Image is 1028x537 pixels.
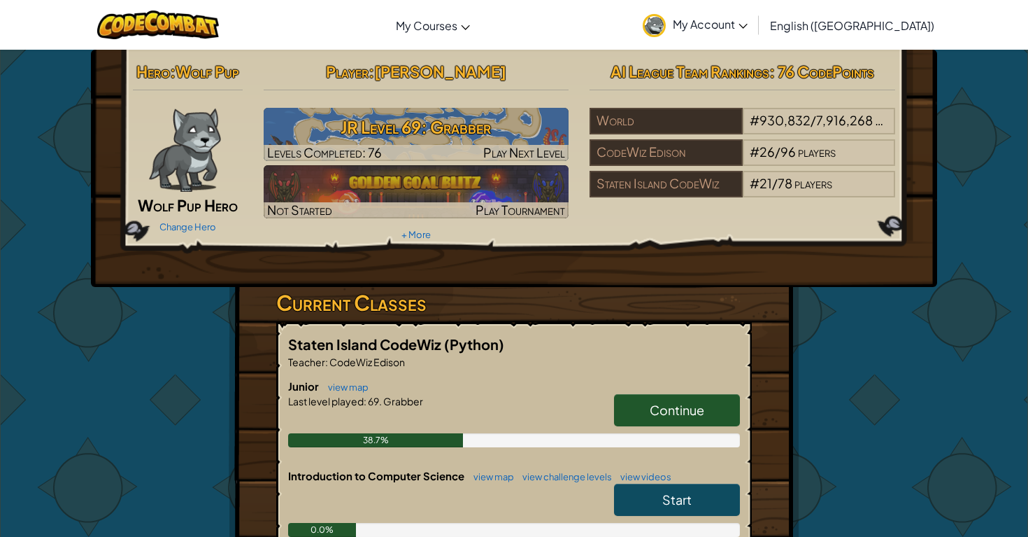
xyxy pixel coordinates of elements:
a: My Courses [389,6,477,44]
a: CodeWiz Edison#26/96players [590,153,895,169]
a: view challenge levels [515,471,612,482]
a: + More [401,229,431,240]
a: view videos [613,471,671,482]
span: : [369,62,374,81]
span: Grabber [382,395,423,407]
img: CodeCombat logo [97,11,220,39]
img: wolf-pup-paper-doll.png [149,108,221,192]
span: Staten Island CodeWiz [288,335,444,353]
span: Continue [650,402,704,418]
div: CodeWiz Edison [590,139,742,166]
span: / [811,112,816,128]
div: World [590,108,742,134]
span: [PERSON_NAME] [374,62,506,81]
a: Not StartedPlay Tournament [264,165,569,218]
img: JR Level 69: Grabber [264,108,569,161]
span: My Account [673,17,748,32]
span: # [750,112,759,128]
div: 38.7% [288,433,463,447]
span: : [364,395,366,407]
span: Levels Completed: 76 [267,144,382,160]
span: Not Started [267,202,332,218]
span: 930,832 [759,112,811,128]
span: 78 [778,175,792,191]
span: 96 [780,144,796,160]
span: # [750,175,759,191]
span: (Python) [444,335,504,353]
span: 7,916,268 [816,112,873,128]
img: avatar [643,14,666,37]
span: : 76 CodePoints [769,62,874,81]
a: My Account [636,3,755,47]
a: Play Next Level [264,108,569,161]
span: Teacher [288,356,325,368]
span: My Courses [396,18,457,33]
span: Play Tournament [476,202,565,218]
a: view map [466,471,514,482]
a: Change Hero [159,221,216,232]
span: Play Next Level [483,144,565,160]
span: Hero [136,62,170,81]
h3: JR Level 69: Grabber [264,111,569,143]
span: AI League Team Rankings [611,62,769,81]
span: # [750,144,759,160]
span: : [325,356,328,368]
span: 69. [366,395,382,407]
span: Introduction to Computer Science [288,469,466,482]
span: English ([GEOGRAPHIC_DATA]) [770,18,934,33]
span: 21 [759,175,772,191]
span: 26 [759,144,775,160]
span: Wolf Pup Hero [138,195,238,215]
a: World#930,832/7,916,268players [590,121,895,137]
span: Player [326,62,369,81]
a: view map [321,382,369,393]
span: players [798,144,836,160]
span: players [794,175,832,191]
a: Staten Island CodeWiz#21/78players [590,184,895,200]
div: Staten Island CodeWiz [590,171,742,197]
h3: Current Classes [276,287,752,319]
a: English ([GEOGRAPHIC_DATA]) [763,6,941,44]
span: Junior [288,379,321,393]
span: Start [662,491,692,508]
span: / [775,144,780,160]
div: 0.0% [288,523,356,537]
span: / [772,175,778,191]
img: Golden Goal [264,165,569,218]
span: players [875,112,913,128]
span: CodeWiz Edison [328,356,405,368]
span: Last level played [288,395,364,407]
span: Wolf Pup [176,62,239,81]
span: : [170,62,176,81]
